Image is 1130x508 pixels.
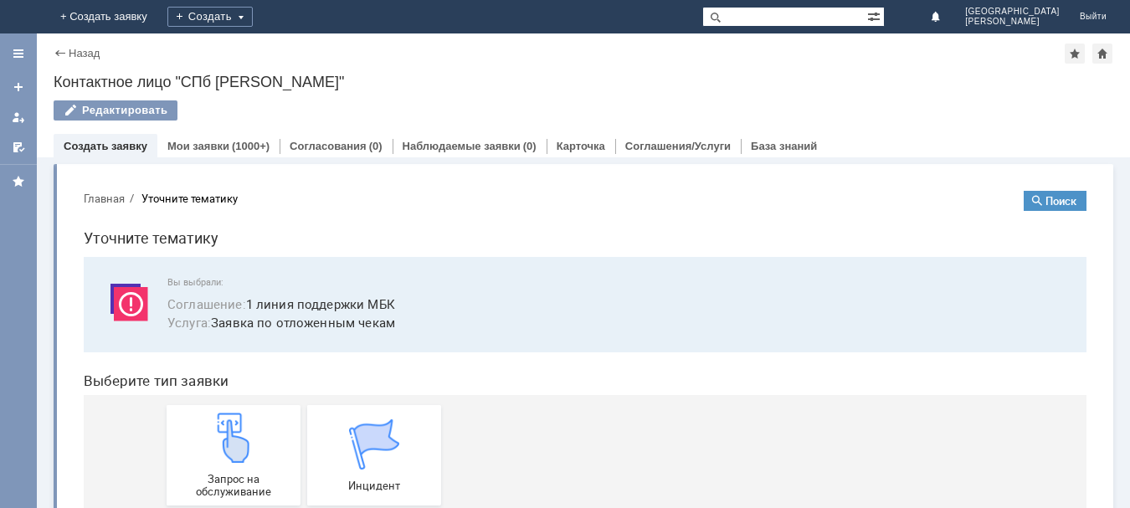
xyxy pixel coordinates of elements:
[5,134,32,161] a: Мои согласования
[13,49,1016,73] h1: Уточните тематику
[5,74,32,100] a: Создать заявку
[64,140,147,152] a: Создать заявку
[5,104,32,131] a: Мои заявки
[237,228,371,328] a: Инцидент
[867,8,884,23] span: Расширенный поиск
[167,7,253,27] div: Создать
[33,100,84,150] img: svg%3E
[625,140,731,152] a: Соглашения/Услуги
[13,195,1016,212] header: Выберите тип заявки
[290,140,367,152] a: Согласования
[403,140,521,152] a: Наблюдаемые заявки
[242,302,366,315] span: Инцидент
[279,242,329,292] img: get067d4ba7cf7247ad92597448b2db9300
[97,136,996,155] span: Заявка по отложенным чекам
[97,100,996,110] span: Вы выбрали:
[13,13,54,28] button: Главная
[97,117,325,136] button: Соглашение:1 линия поддержки МБК
[1065,44,1085,64] div: Добавить в избранное
[751,140,817,152] a: База знаний
[523,140,537,152] div: (0)
[557,140,605,152] a: Карточка
[138,235,188,285] img: get23c147a1b4124cbfa18e19f2abec5e8f
[54,74,1113,90] div: Контактное лицо "СПб [PERSON_NAME]"
[965,17,1060,27] span: [PERSON_NAME]
[97,136,141,153] span: Услуга :
[71,15,167,28] div: Уточните тематику
[369,140,383,152] div: (0)
[232,140,270,152] div: (1000+)
[101,295,225,321] span: Запрос на обслуживание
[69,47,100,59] a: Назад
[953,13,1016,33] button: Поиск
[1092,44,1112,64] div: Сделать домашней страницей
[96,228,230,328] a: Запрос на обслуживание
[965,7,1060,17] span: [GEOGRAPHIC_DATA]
[97,118,176,135] span: Соглашение :
[167,140,229,152] a: Мои заявки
